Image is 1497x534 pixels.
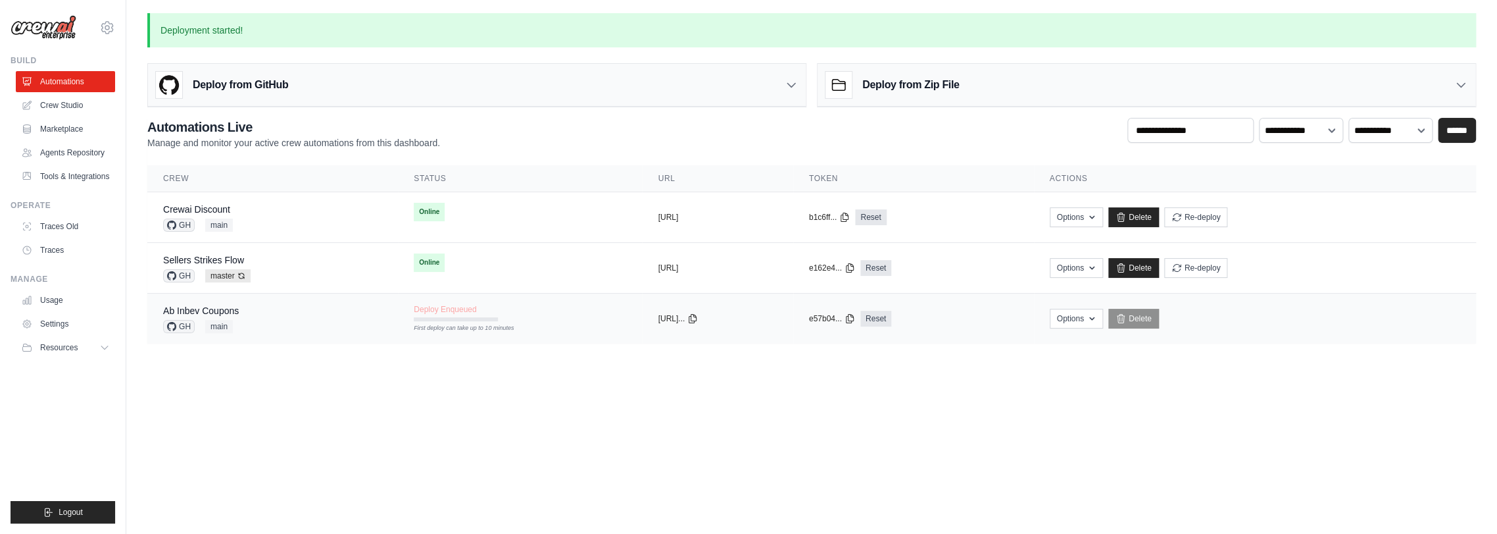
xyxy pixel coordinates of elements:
[16,290,115,311] a: Usage
[205,320,233,333] span: main
[414,324,498,333] div: First deploy can take up to 10 minutes
[1034,165,1476,192] th: Actions
[163,255,244,265] a: Sellers Strikes Flow
[163,219,195,232] span: GH
[11,501,115,523] button: Logout
[11,274,115,284] div: Manage
[862,77,959,93] h3: Deploy from Zip File
[16,337,115,358] button: Resources
[163,306,239,316] a: Ab Inbev Coupons
[16,71,115,92] a: Automations
[1108,309,1159,329] a: Delete
[860,260,891,276] a: Reset
[163,320,195,333] span: GH
[11,55,115,66] div: Build
[1050,258,1103,278] button: Options
[860,311,891,327] a: Reset
[414,254,445,272] span: Online
[642,165,793,192] th: URL
[855,209,886,225] a: Reset
[16,142,115,163] a: Agents Repository
[59,507,83,518] span: Logout
[809,313,855,324] button: e57b04...
[809,212,850,223] button: b1c6ff...
[156,72,182,98] img: GitHub Logo
[16,119,115,140] a: Marketplace
[1164,258,1228,278] button: Re-deploy
[16,216,115,237] a: Traces Old
[398,165,642,192] th: Status
[163,269,195,282] span: GH
[414,304,476,315] span: Deploy Enqueued
[414,203,445,221] span: Online
[1050,309,1103,329] button: Options
[16,313,115,334] a: Settings
[11,15,76,40] img: Logo
[147,118,440,136] h2: Automations Live
[205,219,233,232] span: main
[163,204,230,215] a: Crewai Discount
[1108,258,1159,278] a: Delete
[193,77,288,93] h3: Deploy from GitHub
[1050,207,1103,227] button: Options
[1108,207,1159,227] a: Delete
[809,263,855,273] button: e162e4...
[147,13,1476,47] p: Deployment started!
[147,165,398,192] th: Crew
[147,136,440,149] p: Manage and monitor your active crew automations from this dashboard.
[11,200,115,211] div: Operate
[16,166,115,187] a: Tools & Integrations
[16,240,115,261] a: Traces
[40,342,78,353] span: Resources
[16,95,115,116] a: Crew Studio
[205,269,251,282] span: master
[1164,207,1228,227] button: Re-deploy
[793,165,1034,192] th: Token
